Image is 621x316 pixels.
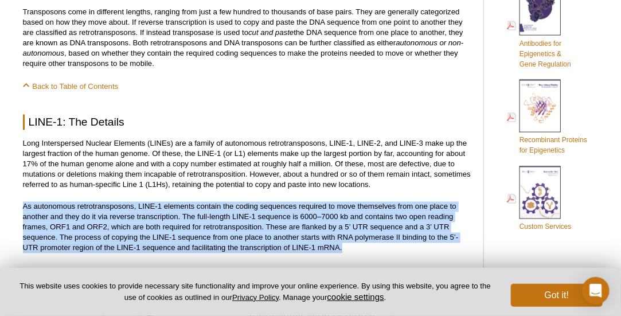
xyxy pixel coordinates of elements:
[23,202,472,253] p: As autonomous retrotransposons, LINE-1 elements contain the coding sequences required to move the...
[582,277,610,305] div: Open Intercom Messenger
[520,223,572,231] span: Custom Services
[232,293,279,302] a: Privacy Policy
[248,28,294,37] em: cut and paste
[520,166,561,219] img: Custom_Services_cover
[23,139,472,190] p: Long Interspersed Nuclear Elements (LINEs) are a family of autonomous retrotransposons, LINE-1, L...
[327,292,384,302] button: cookie settings
[23,82,119,91] a: Back to Table of Contents
[18,281,492,303] p: This website uses cookies to provide necessary site functionality and improve your online experie...
[23,115,472,130] h2: LINE-1: The Details
[507,79,587,157] a: Recombinant Proteinsfor Epigenetics
[520,80,561,132] img: Rec_prots_140604_cover_web_70x200
[507,165,572,233] a: Custom Services
[520,40,571,68] span: Antibodies for Epigenetics & Gene Regulation
[511,284,603,307] button: Got it!
[520,136,587,155] span: Recombinant Proteins for Epigenetics
[23,7,472,69] p: Transposons come in different lengths, ranging from just a few hundred to thousands of base pairs...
